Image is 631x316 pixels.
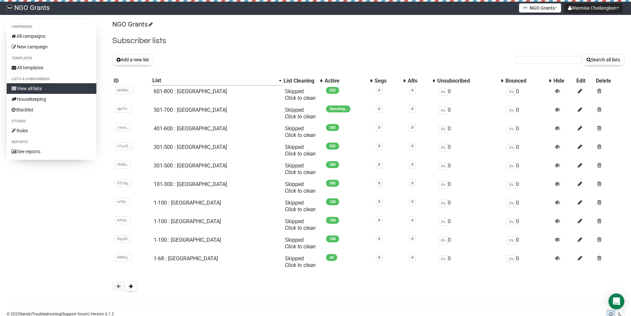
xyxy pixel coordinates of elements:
[115,235,131,243] span: Rqy3D..
[285,132,316,138] a: Click to clean
[326,254,337,261] span: 68
[439,181,448,189] span: 0%
[115,161,131,168] span: iB5Bu..
[504,216,552,234] td: 0
[411,237,413,241] a: 0
[115,217,131,224] span: KPxhl..
[436,104,504,123] td: 0
[411,144,413,148] a: 0
[437,78,498,84] div: Unsubscribed
[285,162,316,175] span: Skipped
[154,255,218,262] a: 1-68 : [GEOGRAPHIC_DATA]
[439,218,448,226] span: 0%
[436,178,504,197] td: 0
[285,88,316,101] span: Skipped
[154,144,227,150] a: 301-500 : [GEOGRAPHIC_DATA]
[378,125,380,130] a: 0
[411,200,413,204] a: 0
[378,144,380,148] a: 0
[285,262,316,268] a: Click to clean
[439,107,448,114] span: 0%
[115,254,132,261] span: RBBSj..
[285,95,316,101] a: Click to clean
[115,124,131,131] span: 1ytso..
[436,141,504,160] td: 0
[504,160,552,178] td: 0
[504,123,552,141] td: 0
[154,162,227,169] a: 301-500 : [GEOGRAPHIC_DATA]
[507,200,516,207] span: 0%
[507,144,516,152] span: 0%
[519,3,561,13] button: NGO Grants
[285,255,316,268] span: Skipped
[523,5,528,10] img: 2.png
[325,78,367,84] div: Active
[436,216,504,234] td: 0
[285,125,316,138] span: Skipped
[115,179,132,187] span: RTcGg..
[112,76,151,86] th: ID: No sort applied, sorting is disabled
[285,218,316,231] span: Skipped
[378,88,380,93] a: 0
[596,78,623,84] div: Delete
[505,78,546,84] div: Bounced
[504,253,552,271] td: 0
[115,142,132,150] span: U1ucQ..
[378,218,380,222] a: 0
[378,162,380,167] a: 0
[115,87,133,94] span: MHBhi..
[7,94,96,104] a: Housekeeping
[326,161,339,168] span: 200
[326,180,339,187] span: 202
[504,76,552,86] th: Bounced: No sort applied, activate to apply an ascending sort
[326,198,339,205] span: 100
[285,107,316,120] span: Skipped
[326,217,339,224] span: 100
[582,54,624,65] button: Search all lists
[507,237,516,244] span: 0%
[285,181,316,194] span: Skipped
[115,198,130,206] span: isf5p..
[285,151,316,157] a: Click to clean
[7,104,96,115] a: Blacklist
[411,107,413,111] a: 0
[595,76,624,86] th: Delete: No sort applied, sorting is disabled
[439,255,448,263] span: 0%
[151,76,283,86] th: List: Descending sort applied, activate to remove the sort
[507,218,516,226] span: 0%
[154,107,227,113] a: 501-700 : [GEOGRAPHIC_DATA]
[436,76,504,86] th: Unsubscribed: No sort applied, activate to apply an ascending sort
[7,75,96,83] li: Lists & subscribers
[7,62,96,73] a: All templates
[7,83,96,94] a: View all lists
[608,293,624,309] div: Open Intercom Messenger
[378,107,380,111] a: 0
[7,54,96,62] li: Templates
[285,237,316,250] span: Skipped
[436,123,504,141] td: 0
[373,76,406,86] th: Segs: No sort applied, activate to apply an ascending sort
[507,88,516,96] span: 0%
[7,23,96,31] li: Campaigns
[439,237,448,244] span: 0%
[552,76,575,86] th: Hide: No sort applied, sorting is disabled
[553,78,574,84] div: Hide
[154,200,221,206] a: 1-100 : [GEOGRAPHIC_DATA]
[285,225,316,231] a: Click to clean
[7,117,96,125] li: Others
[154,181,227,187] a: 101-300 : [GEOGRAPHIC_DATA]
[439,200,448,207] span: 0%
[411,255,413,260] a: 0
[375,78,400,84] div: Segs
[326,124,339,131] span: 202
[504,234,552,253] td: 0
[436,197,504,216] td: 0
[378,237,380,241] a: 0
[439,144,448,152] span: 0%
[378,200,380,204] a: 0
[504,104,552,123] td: 0
[112,20,152,28] a: NGO Grants
[326,143,339,150] span: 202
[507,255,516,263] span: 0%
[439,88,448,96] span: 0%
